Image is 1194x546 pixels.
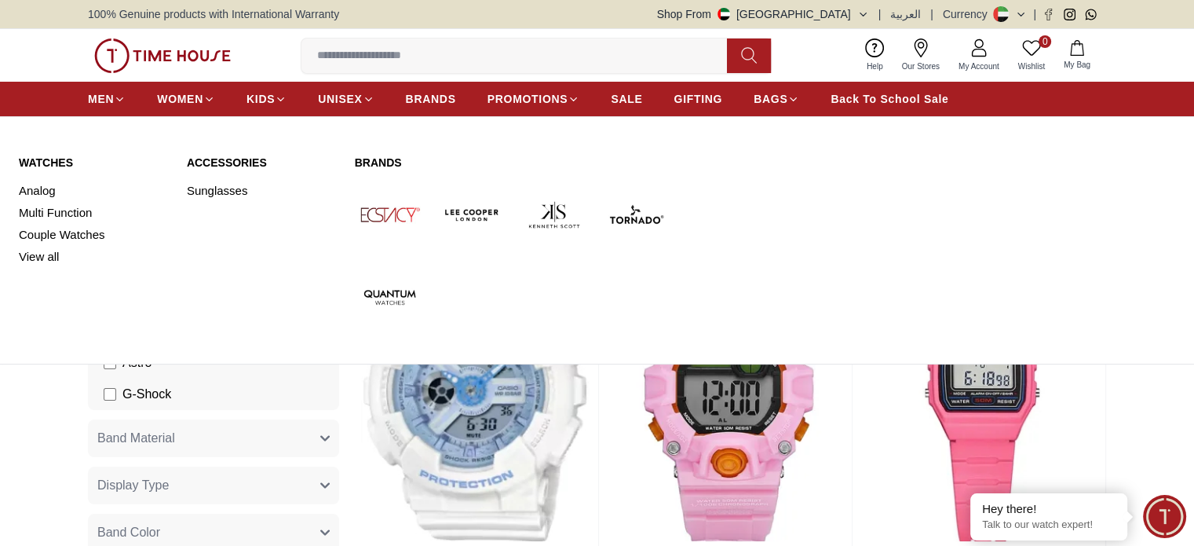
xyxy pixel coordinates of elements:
a: Back To School Sale [831,85,948,113]
span: 100% Genuine products with International Warranty [88,6,339,22]
a: Whatsapp [1085,9,1097,20]
p: Talk to our watch expert! [982,519,1115,532]
span: SALE [611,91,642,107]
span: Band Color [97,523,160,542]
span: G-Shock [122,385,171,404]
span: PROMOTIONS [487,91,568,107]
span: Our Stores [896,60,946,72]
img: Quantum [355,262,425,332]
a: View all [19,246,168,268]
span: MEN [88,91,114,107]
a: WOMEN [157,85,215,113]
img: United Arab Emirates [717,8,730,20]
span: UNISEX [318,91,362,107]
a: Help [857,35,893,75]
div: Currency [943,6,994,22]
div: Hey there! [982,501,1115,517]
a: Analog [19,180,168,202]
span: Back To School Sale [831,91,948,107]
a: Watches [19,155,168,170]
a: Brands [355,155,672,170]
span: Wishlist [1012,60,1051,72]
a: UNISEX [318,85,374,113]
a: SALE [611,85,642,113]
span: KIDS [246,91,275,107]
span: My Account [952,60,1006,72]
img: Tornado [601,180,671,250]
span: | [1033,6,1036,22]
button: Shop From[GEOGRAPHIC_DATA] [657,6,869,22]
a: Multi Function [19,202,168,224]
img: Ecstacy [355,180,425,250]
img: ... [94,38,231,73]
a: Sunglasses [187,180,336,202]
a: Couple Watches [19,224,168,246]
a: Our Stores [893,35,949,75]
a: 0Wishlist [1009,35,1054,75]
span: Help [860,60,889,72]
span: My Bag [1057,59,1097,71]
a: BRANDS [406,85,456,113]
span: Band Material [97,429,175,448]
input: G-Shock [104,388,116,401]
span: | [878,6,882,22]
button: Display Type [88,467,339,504]
a: Accessories [187,155,336,170]
div: Chat Widget [1143,495,1186,538]
img: Kenneth Scott [520,180,590,250]
button: العربية [890,6,921,22]
a: Facebook [1042,9,1054,20]
button: Band Material [88,420,339,457]
span: WOMEN [157,91,203,107]
a: MEN [88,85,126,113]
span: BRANDS [406,91,456,107]
span: BAGS [754,91,787,107]
a: GIFTING [674,85,722,113]
a: KIDS [246,85,287,113]
span: GIFTING [674,91,722,107]
span: Display Type [97,476,169,495]
a: PROMOTIONS [487,85,580,113]
span: | [930,6,933,22]
span: 0 [1039,35,1051,48]
button: My Bag [1054,37,1100,74]
img: Lee Cooper [437,180,507,250]
a: BAGS [754,85,799,113]
a: Instagram [1064,9,1075,20]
